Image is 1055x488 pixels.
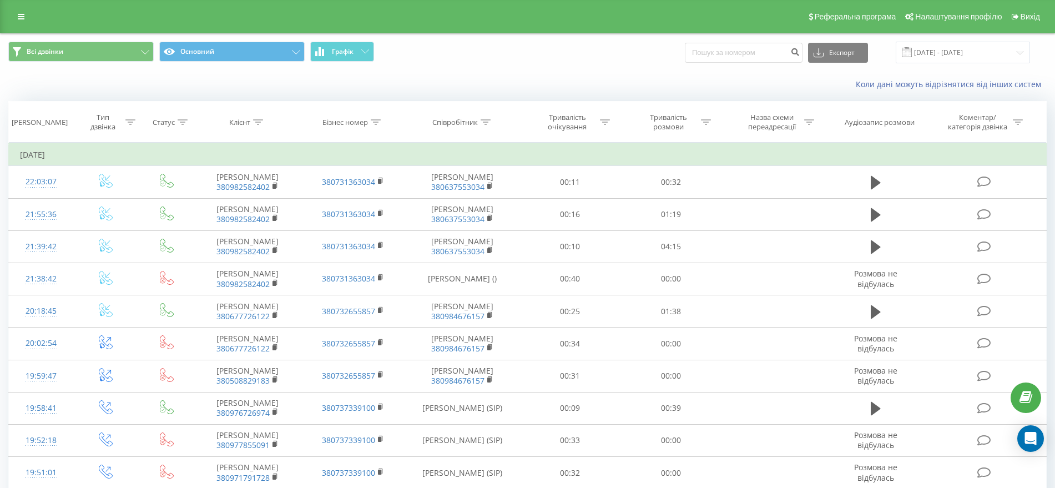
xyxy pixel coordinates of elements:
td: [PERSON_NAME] [195,295,300,328]
td: 00:33 [519,424,621,456]
td: [PERSON_NAME] [195,424,300,456]
td: [PERSON_NAME] [195,198,300,230]
td: 00:32 [620,166,722,198]
td: [PERSON_NAME] (SIP) [406,392,519,424]
td: [PERSON_NAME] [406,328,519,360]
div: 19:51:01 [20,462,62,484]
a: 380971791728 [216,472,270,483]
button: Експорт [808,43,868,63]
a: 380982582402 [216,182,270,192]
button: Графік [310,42,374,62]
td: 00:25 [519,295,621,328]
div: Тривалість очікування [538,113,597,132]
div: Коментар/категорія дзвінка [945,113,1010,132]
div: Open Intercom Messenger [1017,425,1044,452]
div: Статус [153,118,175,127]
a: 380731363034 [322,273,375,284]
span: Розмова не відбулась [854,333,897,354]
div: Тривалість розмови [639,113,698,132]
td: 00:31 [519,360,621,392]
div: 19:52:18 [20,430,62,451]
td: [PERSON_NAME] [406,295,519,328]
div: 19:59:47 [20,365,62,387]
td: 00:00 [620,328,722,360]
td: 00:40 [519,263,621,295]
td: [DATE] [9,144,1047,166]
span: Графік [332,48,354,56]
td: 00:09 [519,392,621,424]
div: Клієнт [229,118,250,127]
td: [PERSON_NAME] [195,230,300,263]
td: [PERSON_NAME] [195,166,300,198]
td: 00:00 [620,263,722,295]
a: 380637553034 [431,214,484,224]
td: [PERSON_NAME] [195,360,300,392]
a: 380737339100 [322,403,375,413]
a: 380984676157 [431,375,484,386]
td: [PERSON_NAME] [195,263,300,295]
a: 380982582402 [216,279,270,289]
a: 380737339100 [322,467,375,478]
span: Розмова не відбулась [854,268,897,289]
td: 00:34 [519,328,621,360]
div: Тип дзвінка [83,113,123,132]
a: 380977855091 [216,440,270,450]
a: 380737339100 [322,435,375,445]
div: Аудіозапис розмови [845,118,915,127]
a: 380677726122 [216,311,270,321]
td: [PERSON_NAME] [195,392,300,424]
td: 04:15 [620,230,722,263]
a: 380984676157 [431,343,484,354]
input: Пошук за номером [685,43,802,63]
a: 380732655857 [322,338,375,349]
div: 22:03:07 [20,171,62,193]
span: Розмова не відбулась [854,365,897,386]
td: [PERSON_NAME] [406,360,519,392]
td: [PERSON_NAME] [406,198,519,230]
a: 380508829183 [216,375,270,386]
td: [PERSON_NAME] (SIP) [406,424,519,456]
span: Розмова не відбулась [854,430,897,450]
span: Вихід [1021,12,1040,21]
div: 20:18:45 [20,300,62,322]
span: Реферальна програма [815,12,896,21]
span: Налаштування профілю [915,12,1002,21]
td: 00:10 [519,230,621,263]
td: [PERSON_NAME] [195,328,300,360]
a: 380731363034 [322,209,375,219]
span: Всі дзвінки [27,47,63,56]
td: 00:11 [519,166,621,198]
div: [PERSON_NAME] [12,118,68,127]
a: 380976726974 [216,407,270,418]
td: [PERSON_NAME] [406,230,519,263]
a: 380732655857 [322,306,375,316]
div: Співробітник [432,118,478,127]
button: Всі дзвінки [8,42,154,62]
td: 00:16 [519,198,621,230]
td: 01:19 [620,198,722,230]
td: [PERSON_NAME] () [406,263,519,295]
span: Розмова не відбулась [854,462,897,482]
div: 19:58:41 [20,398,62,419]
a: 380731363034 [322,241,375,251]
div: Назва схеми переадресації [742,113,801,132]
a: 380731363034 [322,177,375,187]
td: 00:00 [620,360,722,392]
div: 21:38:42 [20,268,62,290]
td: 00:00 [620,424,722,456]
a: 380732655857 [322,370,375,381]
div: 21:39:42 [20,236,62,258]
a: 380637553034 [431,246,484,256]
td: 01:38 [620,295,722,328]
a: 380984676157 [431,311,484,321]
button: Основний [159,42,305,62]
a: 380677726122 [216,343,270,354]
a: 380982582402 [216,246,270,256]
a: 380637553034 [431,182,484,192]
a: Коли дані можуть відрізнятися вiд інших систем [856,79,1047,89]
td: 00:39 [620,392,722,424]
a: 380982582402 [216,214,270,224]
div: Бізнес номер [322,118,368,127]
div: 20:02:54 [20,333,62,354]
div: 21:55:36 [20,204,62,225]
